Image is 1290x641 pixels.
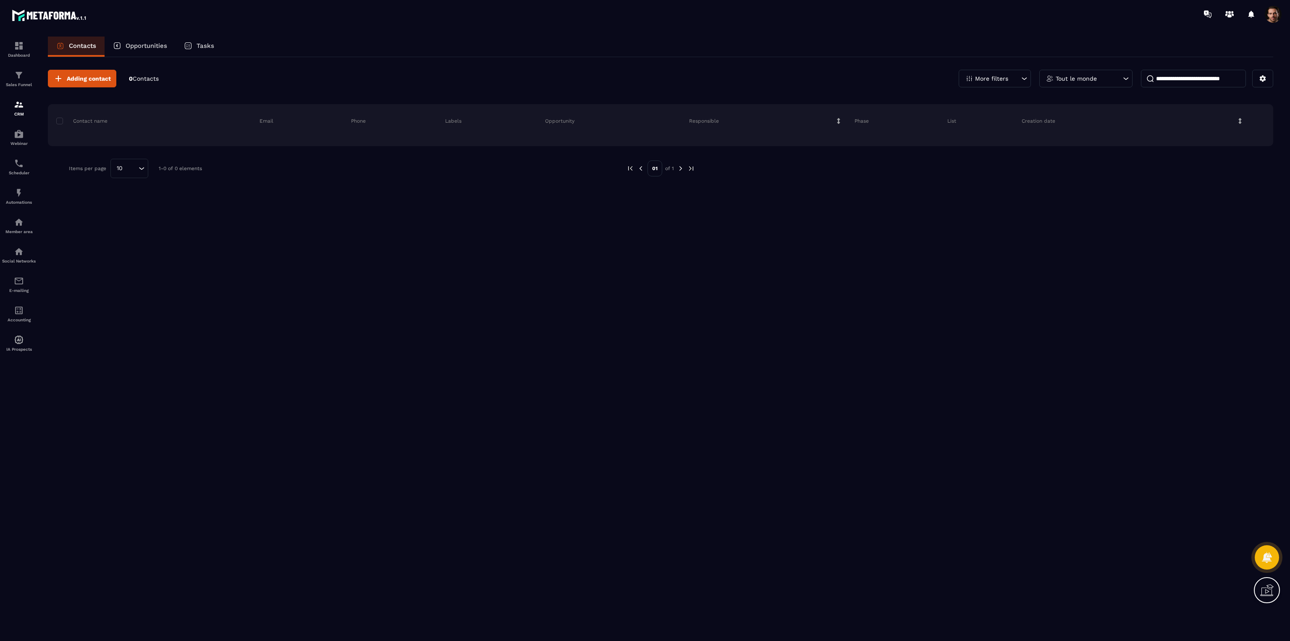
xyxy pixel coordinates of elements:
a: schedulerschedulerScheduler [2,152,36,181]
p: Dashboard [2,53,36,58]
a: formationformationCRM [2,93,36,123]
p: E-mailing [2,288,36,293]
a: Contacts [48,37,105,57]
p: Opportunity [545,118,574,124]
img: automations [14,129,24,139]
p: Creation date [1022,118,1055,124]
img: social-network [14,247,24,257]
img: next [687,165,695,172]
span: Adding contact [67,74,111,83]
p: IA Prospects [2,347,36,352]
p: Responsible [689,118,719,124]
p: Items per page [69,166,106,171]
img: accountant [14,305,24,315]
a: accountantaccountantAccounting [2,299,36,328]
img: prev [627,165,634,172]
p: 1-0 of 0 elements [159,166,202,171]
p: Labels [445,118,461,124]
p: Social Networks [2,259,36,263]
p: More filters [975,76,1008,81]
input: Search for option [126,164,136,173]
span: Contacts [133,75,159,82]
a: emailemailE-mailing [2,270,36,299]
a: automationsautomationsAutomations [2,181,36,211]
img: next [677,165,684,172]
p: Phone [351,118,366,124]
p: Email [260,118,273,124]
p: Sales Funnel [2,82,36,87]
img: scheduler [14,158,24,168]
p: CRM [2,112,36,116]
img: automations [14,217,24,227]
p: List [947,118,956,124]
span: 10 [114,164,126,173]
img: prev [637,165,645,172]
p: Scheduler [2,171,36,175]
p: Contact name [56,118,107,124]
a: formationformationDashboard [2,34,36,64]
img: formation [14,100,24,110]
p: Accounting [2,318,36,322]
button: Adding contact [48,70,116,87]
a: Tasks [176,37,223,57]
img: logo [12,8,87,23]
a: social-networksocial-networkSocial Networks [2,240,36,270]
p: Automations [2,200,36,205]
p: Member area [2,229,36,234]
p: 01 [648,160,662,176]
a: formationformationSales Funnel [2,64,36,93]
img: automations [14,188,24,198]
p: Phase [855,118,869,124]
a: automationsautomationsWebinar [2,123,36,152]
a: automationsautomationsMember area [2,211,36,240]
p: of 1 [665,165,674,172]
p: Webinar [2,141,36,146]
img: automations [14,335,24,345]
img: formation [14,41,24,51]
p: Tasks [197,42,214,50]
p: Tout le monde [1056,76,1097,81]
a: Opportunities [105,37,176,57]
p: 0 [129,75,159,83]
img: email [14,276,24,286]
div: Search for option [110,159,148,178]
p: Opportunities [126,42,167,50]
p: Contacts [69,42,96,50]
img: formation [14,70,24,80]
